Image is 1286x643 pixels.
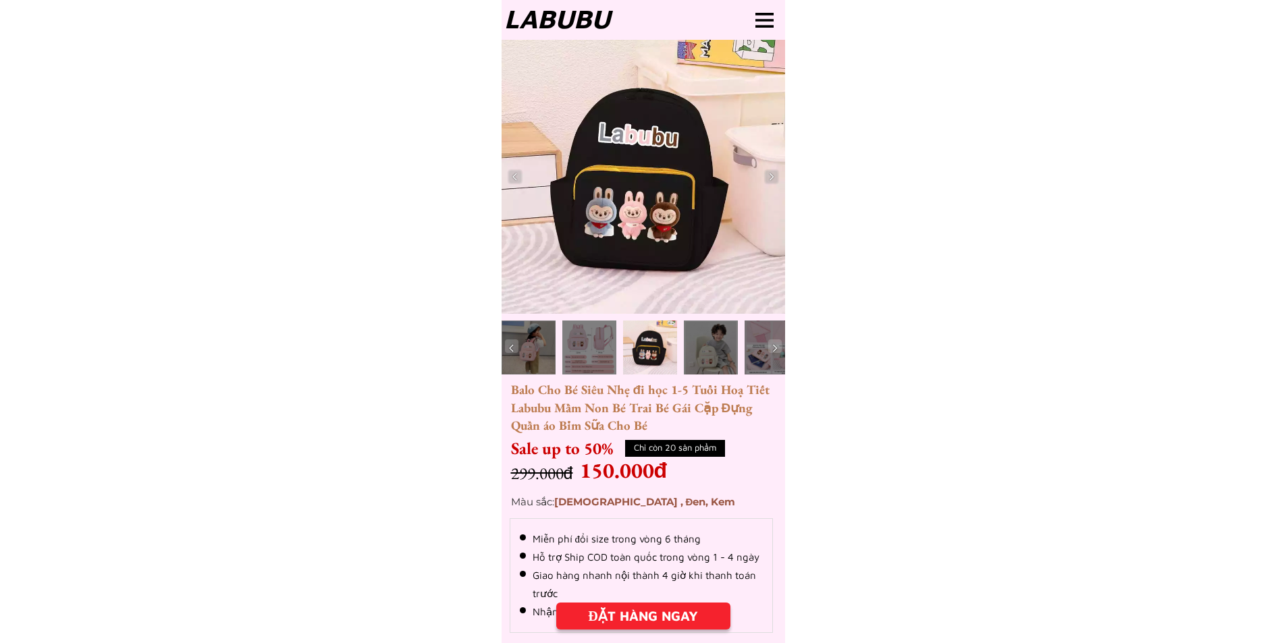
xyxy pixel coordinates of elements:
[508,170,522,184] img: navigation
[520,603,763,621] li: Nhận hàng và xem trước khi thanh toán
[511,461,653,486] h3: 299.000đ
[520,566,763,603] li: Giao hàng nhanh nội thành 4 giờ khi thanh toán trước
[556,606,730,626] div: ĐẶT HÀNG NGAY
[765,170,778,184] img: navigation
[580,454,670,486] h3: 150.000đ
[626,441,724,455] h4: Chỉ còn 20 sản phẩm
[511,381,780,453] h3: Balo Cho Bé Siêu Nhẹ đi học 1-5 Tuổi Hoạ Tiết Labubu Mầm Non Bé Trai Bé Gái Cặp Đựng Quần áo Bỉm ...
[520,530,763,548] li: Miễn phí đổi size trong vòng 6 tháng
[505,341,518,355] img: navigation
[520,548,763,566] li: Hỗ trợ Ship COD toàn quốc trong vòng 1 - 4 ngày
[768,341,782,355] img: navigation
[554,495,736,508] span: [DEMOGRAPHIC_DATA] , Đen, Kem
[511,495,746,510] h3: Màu sắc:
